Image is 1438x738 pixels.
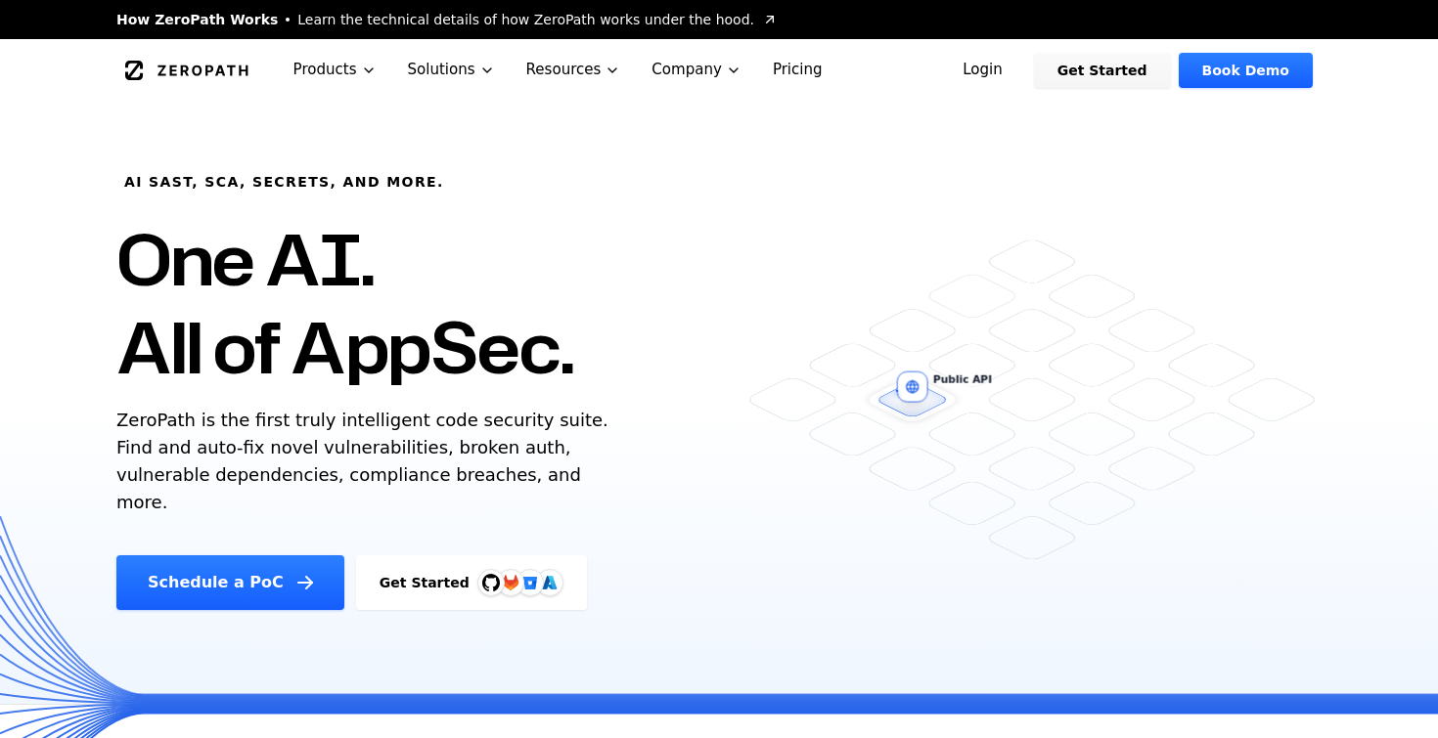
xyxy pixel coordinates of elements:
[757,39,838,101] a: Pricing
[297,10,754,29] span: Learn the technical details of how ZeroPath works under the hood.
[542,575,558,590] img: Azure
[1179,53,1313,88] a: Book Demo
[116,10,778,29] a: How ZeroPath WorksLearn the technical details of how ZeroPath works under the hood.
[491,563,530,602] img: GitLab
[116,10,278,29] span: How ZeroPath Works
[93,39,1345,101] nav: Global
[636,39,757,101] button: Company
[116,215,573,391] h1: One AI. All of AppSec.
[278,39,392,101] button: Products
[482,574,500,591] img: GitHub
[1034,53,1171,88] a: Get Started
[392,39,511,101] button: Solutions
[939,53,1026,88] a: Login
[124,172,444,192] h6: AI SAST, SCA, Secrets, and more.
[356,555,587,610] a: Get StartedGitHubGitLabAzure
[116,407,617,516] p: ZeroPath is the first truly intelligent code security suite. Find and auto-fix novel vulnerabilit...
[519,572,541,593] svg: Bitbucket
[116,555,344,610] a: Schedule a PoC
[511,39,637,101] button: Resources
